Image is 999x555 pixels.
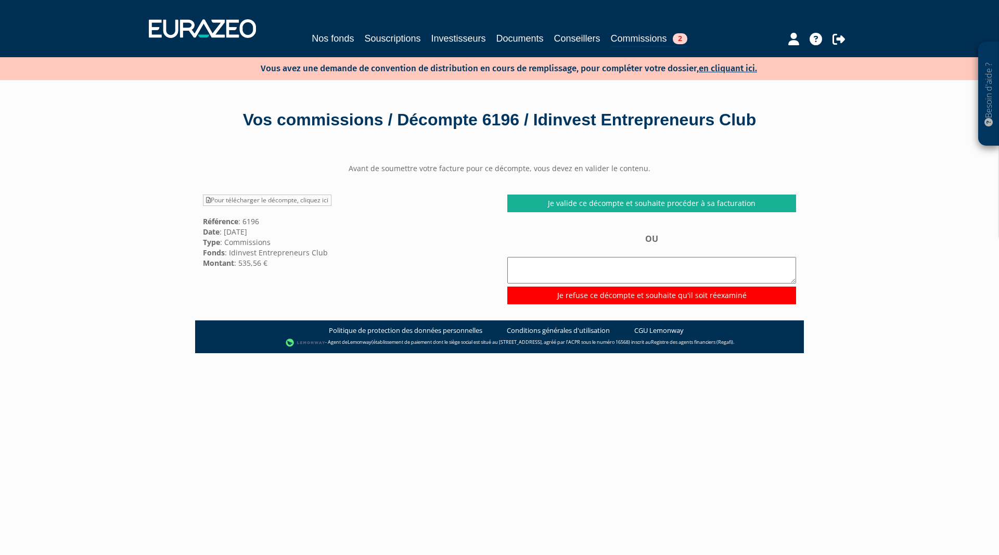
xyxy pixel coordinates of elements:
[203,227,220,237] strong: Date
[195,163,804,174] center: Avant de soumettre votre facture pour ce décompte, vous devez en valider le contenu.
[507,233,796,304] div: OU
[348,339,372,346] a: Lemonway
[496,31,544,46] a: Documents
[149,19,256,38] img: 1732889491-logotype_eurazeo_blanc_rvb.png
[651,339,733,346] a: Registre des agents financiers (Regafi)
[431,31,485,46] a: Investisseurs
[699,63,757,74] a: en cliquant ici.
[206,338,793,348] div: - Agent de (établissement de paiement dont le siège social est situé au [STREET_ADDRESS], agréé p...
[364,31,420,46] a: Souscriptions
[507,195,796,212] a: Je valide ce décompte et souhaite procéder à sa facturation
[507,326,610,335] a: Conditions générales d'utilisation
[203,108,796,132] div: Vos commissions / Décompte 6196 / Idinvest Entrepreneurs Club
[230,60,757,75] p: Vous avez une demande de convention de distribution en cours de remplissage, pour compléter votre...
[312,31,354,46] a: Nos fonds
[611,31,687,47] a: Commissions2
[195,195,499,268] div: : 6196 : [DATE] : Commissions : Idinvest Entrepreneurs Club : 535,56 €
[634,326,684,335] a: CGU Lemonway
[203,258,234,268] strong: Montant
[983,47,995,141] p: Besoin d'aide ?
[203,195,331,206] a: Pour télécharger le décompte, cliquez ici
[203,237,220,247] strong: Type
[507,287,796,304] input: Je refuse ce décompte et souhaite qu'il soit réexaminé
[673,33,687,44] span: 2
[203,216,238,226] strong: Référence
[554,31,600,46] a: Conseillers
[329,326,482,335] a: Politique de protection des données personnelles
[286,338,326,348] img: logo-lemonway.png
[203,248,225,257] strong: Fonds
